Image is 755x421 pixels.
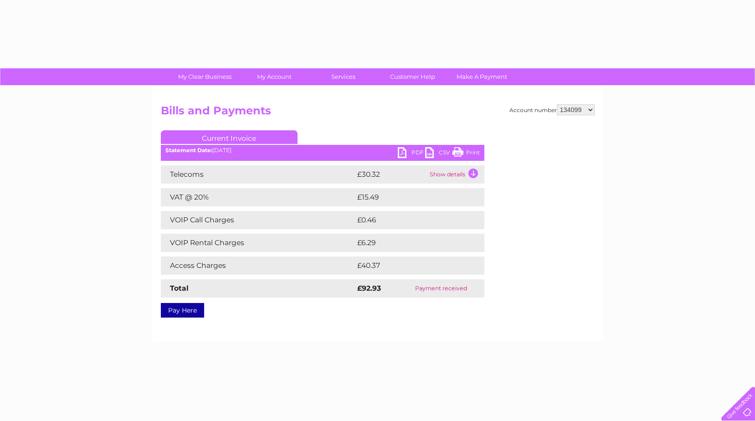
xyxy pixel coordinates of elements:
td: VOIP Rental Charges [161,234,355,252]
div: [DATE] [161,147,484,154]
td: £6.29 [355,234,463,252]
a: My Clear Business [167,68,242,85]
td: VOIP Call Charges [161,211,355,229]
td: Show details [427,165,484,184]
b: Statement Date: [165,147,212,154]
td: VAT @ 20% [161,188,355,206]
a: Customer Help [375,68,450,85]
a: PDF [398,147,425,160]
a: Pay Here [161,303,204,318]
td: Telecoms [161,165,355,184]
td: £40.37 [355,257,466,275]
a: Services [306,68,381,85]
td: £30.32 [355,165,427,184]
td: £15.49 [355,188,465,206]
td: Access Charges [161,257,355,275]
strong: Total [170,284,189,293]
a: Print [452,147,480,160]
a: My Account [236,68,312,85]
td: £0.46 [355,211,463,229]
a: Make A Payment [444,68,519,85]
h2: Bills and Payments [161,104,595,122]
a: Current Invoice [161,130,298,144]
div: Account number [509,104,595,115]
a: CSV [425,147,452,160]
td: Payment received [398,279,484,298]
strong: £92.93 [357,284,381,293]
